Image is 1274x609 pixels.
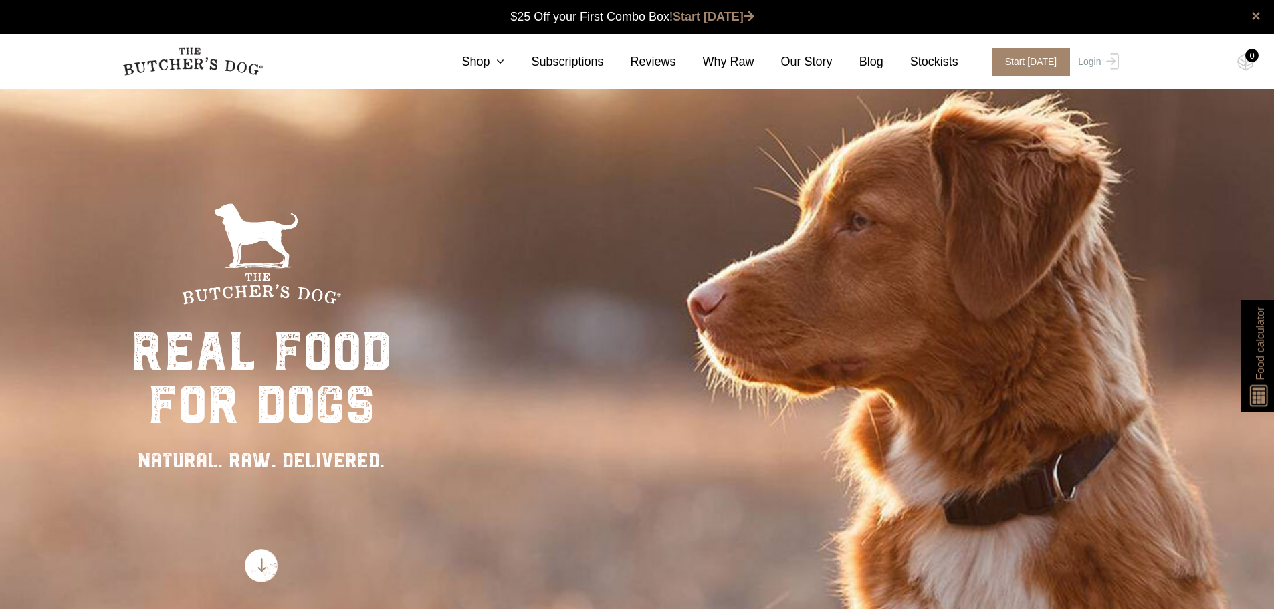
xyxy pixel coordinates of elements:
[131,445,392,475] div: NATURAL. RAW. DELIVERED.
[1251,8,1261,24] a: close
[1245,49,1259,62] div: 0
[131,325,392,432] div: real food for dogs
[754,53,833,71] a: Our Story
[676,53,754,71] a: Why Raw
[883,53,958,71] a: Stockists
[1252,307,1268,380] span: Food calculator
[1237,53,1254,71] img: TBD_Cart-Empty.png
[435,53,504,71] a: Shop
[992,48,1071,76] span: Start [DATE]
[978,48,1075,76] a: Start [DATE]
[604,53,676,71] a: Reviews
[833,53,883,71] a: Blog
[1075,48,1118,76] a: Login
[504,53,603,71] a: Subscriptions
[673,10,754,23] a: Start [DATE]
